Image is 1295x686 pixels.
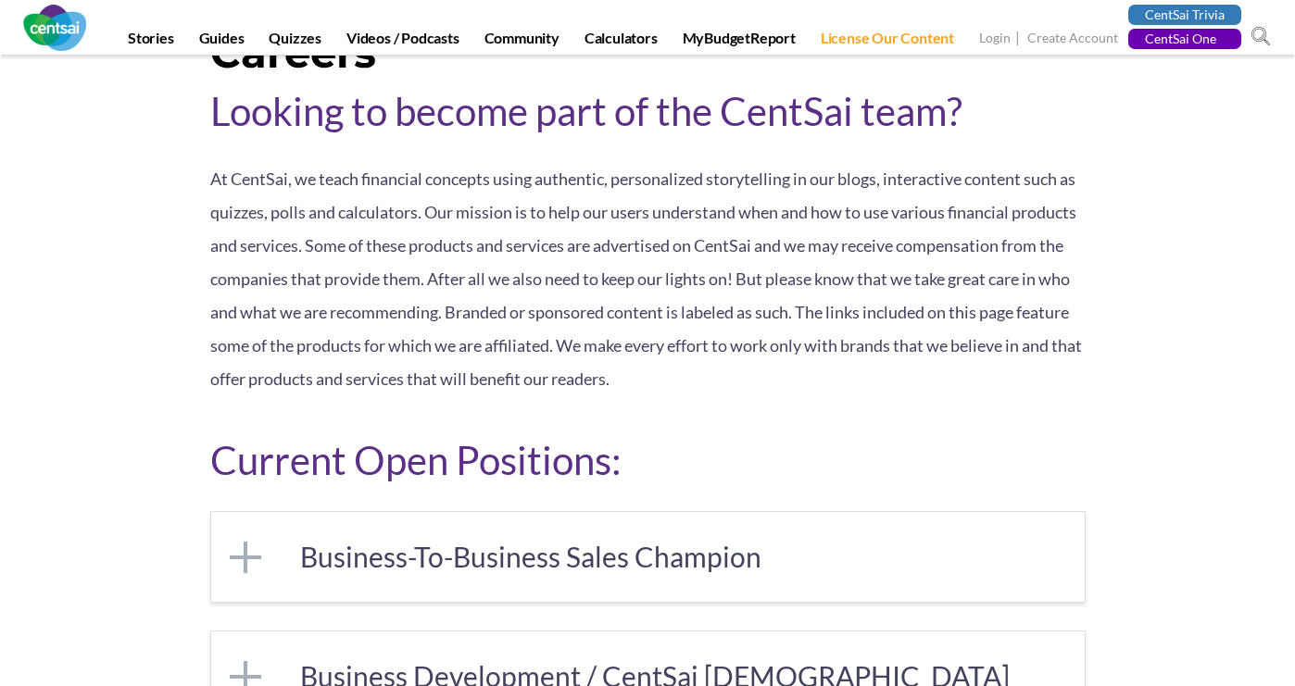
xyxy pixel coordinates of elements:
a: Business-To-Business Sales Champion [211,512,1085,602]
img: CentSai [23,5,86,51]
a: License Our Content [810,29,965,55]
a: Quizzes [258,29,333,55]
a: Create Account [1027,30,1118,49]
a: Guides [188,29,256,55]
a: CentSai Trivia [1128,5,1241,25]
a: MyBudgetReport [672,29,807,55]
h2: Current Open Positions: [210,432,1086,488]
h2: Looking to become part of the CentSai team? [210,83,1086,139]
a: CentSai One [1128,29,1241,49]
a: Community [473,29,571,55]
a: Stories [117,29,185,55]
a: Calculators [573,29,669,55]
h1: Careers [210,27,1086,86]
a: Videos / Podcasts [335,29,471,55]
a: Login [979,30,1011,49]
span: | [1013,28,1025,49]
p: At CentSai, we teach financial concepts using authentic, personalized storytelling in our blogs, ... [210,162,1086,395]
